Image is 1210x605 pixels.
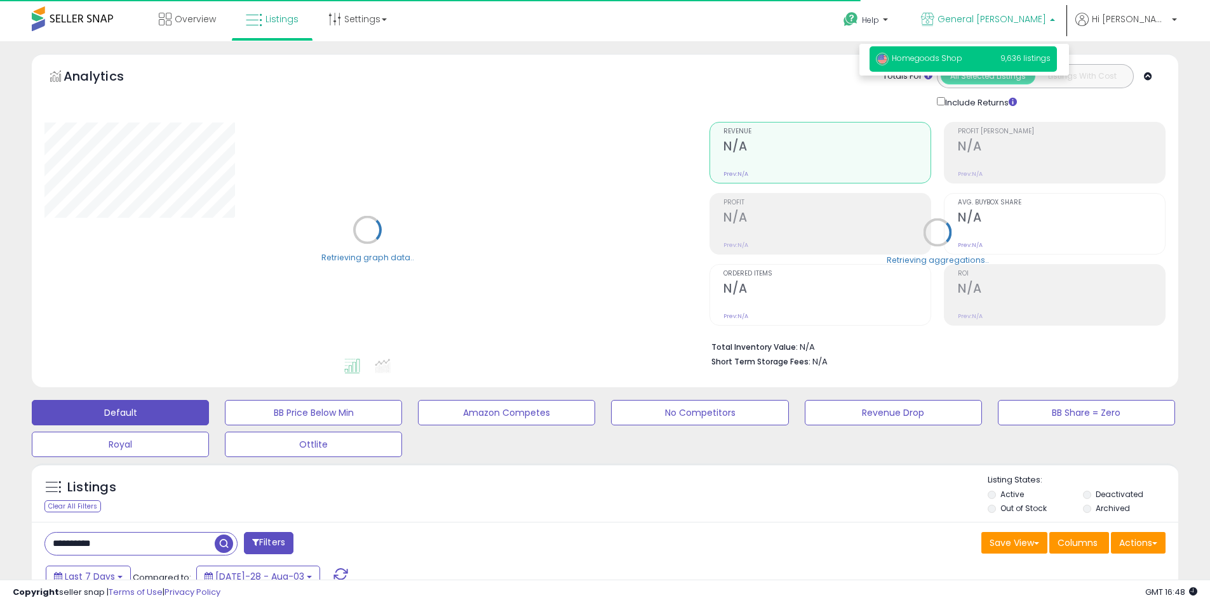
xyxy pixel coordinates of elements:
[225,432,402,457] button: Ottlite
[862,15,879,25] span: Help
[1058,536,1098,549] span: Columns
[65,570,115,583] span: Last 7 Days
[938,13,1046,25] span: General [PERSON_NAME]
[244,532,293,554] button: Filters
[13,587,220,599] div: seller snap | |
[133,571,191,583] span: Compared to:
[1000,503,1047,514] label: Out of Stock
[981,532,1047,554] button: Save View
[1075,13,1177,41] a: Hi [PERSON_NAME]
[1096,489,1143,500] label: Deactivated
[876,53,889,65] img: usa.png
[1049,532,1109,554] button: Columns
[175,13,216,25] span: Overview
[266,13,299,25] span: Listings
[165,586,220,598] a: Privacy Policy
[196,566,320,587] button: [DATE]-28 - Aug-03
[998,400,1175,425] button: BB Share = Zero
[941,68,1035,84] button: All Selected Listings
[109,586,163,598] a: Terms of Use
[215,570,304,583] span: [DATE]-28 - Aug-03
[805,400,982,425] button: Revenue Drop
[1000,489,1024,500] label: Active
[32,432,209,457] button: Royal
[44,500,101,512] div: Clear All Filters
[883,70,932,83] div: Totals For
[64,67,149,88] h5: Analytics
[988,474,1178,486] p: Listing States:
[67,479,116,496] h5: Listings
[887,254,989,265] div: Retrieving aggregations..
[1035,68,1129,84] button: Listings With Cost
[927,95,1032,109] div: Include Returns
[225,400,402,425] button: BB Price Below Min
[321,251,414,263] div: Retrieving graph data..
[13,586,59,598] strong: Copyright
[843,11,859,27] i: Get Help
[1111,532,1166,554] button: Actions
[1145,586,1197,598] span: 2025-08-11 16:48 GMT
[876,53,962,63] span: Homegoods Shop
[1092,13,1168,25] span: Hi [PERSON_NAME]
[611,400,788,425] button: No Competitors
[46,566,131,587] button: Last 7 Days
[1096,503,1130,514] label: Archived
[32,400,209,425] button: Default
[833,2,901,41] a: Help
[418,400,595,425] button: Amazon Competes
[1000,53,1051,63] span: 9,636 listings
